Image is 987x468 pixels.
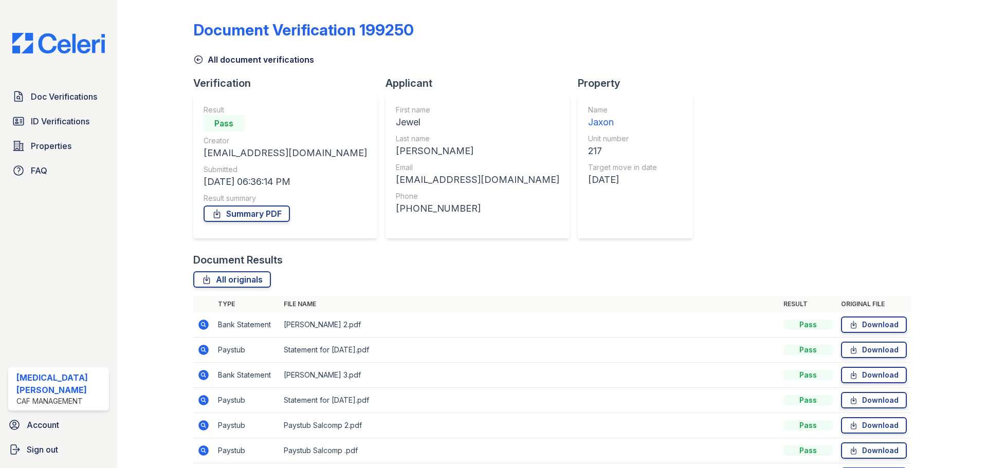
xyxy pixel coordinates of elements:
[841,392,907,408] a: Download
[396,173,559,187] div: [EMAIL_ADDRESS][DOMAIN_NAME]
[193,21,414,39] div: Document Verification 199250
[204,164,367,175] div: Submitted
[588,105,657,115] div: Name
[4,415,113,435] a: Account
[27,443,58,456] span: Sign out
[396,105,559,115] div: First name
[214,388,280,413] td: Paystub
[31,140,71,152] span: Properties
[8,136,109,156] a: Properties
[588,115,657,129] div: Jaxon
[204,175,367,189] div: [DATE] 06:36:14 PM
[204,136,367,146] div: Creator
[16,396,105,406] div: CAF Management
[31,115,89,127] span: ID Verifications
[396,201,559,216] div: [PHONE_NUMBER]
[4,439,113,460] a: Sign out
[783,345,833,355] div: Pass
[214,413,280,438] td: Paystub
[841,442,907,459] a: Download
[31,164,47,177] span: FAQ
[193,76,386,90] div: Verification
[204,115,245,132] div: Pass
[783,395,833,405] div: Pass
[280,413,779,438] td: Paystub Salcomp 2.pdf
[588,144,657,158] div: 217
[396,115,559,129] div: Jewel
[396,144,559,158] div: [PERSON_NAME]
[193,271,271,288] a: All originals
[841,342,907,358] a: Download
[204,205,290,222] a: Summary PDF
[783,370,833,380] div: Pass
[280,438,779,463] td: Paystub Salcomp .pdf
[588,105,657,129] a: Name Jaxon
[841,316,907,333] a: Download
[214,296,280,312] th: Type
[280,338,779,363] td: Statement for [DATE].pdf
[578,76,701,90] div: Property
[396,134,559,144] div: Last name
[8,111,109,132] a: ID Verifications
[837,296,911,312] th: Original file
[396,191,559,201] div: Phone
[386,76,578,90] div: Applicant
[783,420,833,430] div: Pass
[31,90,97,103] span: Doc Verifications
[4,33,113,53] img: CE_Logo_Blue-a8612792a0a2168367f1c8372b55b34899dd931a85d93a1a3d3e32e68fde9ad4.png
[214,438,280,463] td: Paystub
[280,312,779,338] td: [PERSON_NAME] 2.pdf
[396,162,559,173] div: Email
[193,53,314,66] a: All document verifications
[193,253,283,267] div: Document Results
[27,419,59,431] span: Account
[588,173,657,187] div: [DATE]
[204,105,367,115] div: Result
[588,162,657,173] div: Target move in date
[214,338,280,363] td: Paystub
[280,363,779,388] td: [PERSON_NAME] 3.pdf
[214,363,280,388] td: Bank Statement
[588,134,657,144] div: Unit number
[204,193,367,203] div: Result summary
[204,146,367,160] div: [EMAIL_ADDRESS][DOMAIN_NAME]
[783,320,833,330] div: Pass
[214,312,280,338] td: Bank Statement
[779,296,837,312] th: Result
[841,417,907,434] a: Download
[280,388,779,413] td: Statement for [DATE].pdf
[841,367,907,383] a: Download
[16,371,105,396] div: [MEDICAL_DATA][PERSON_NAME]
[783,445,833,456] div: Pass
[8,160,109,181] a: FAQ
[8,86,109,107] a: Doc Verifications
[280,296,779,312] th: File name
